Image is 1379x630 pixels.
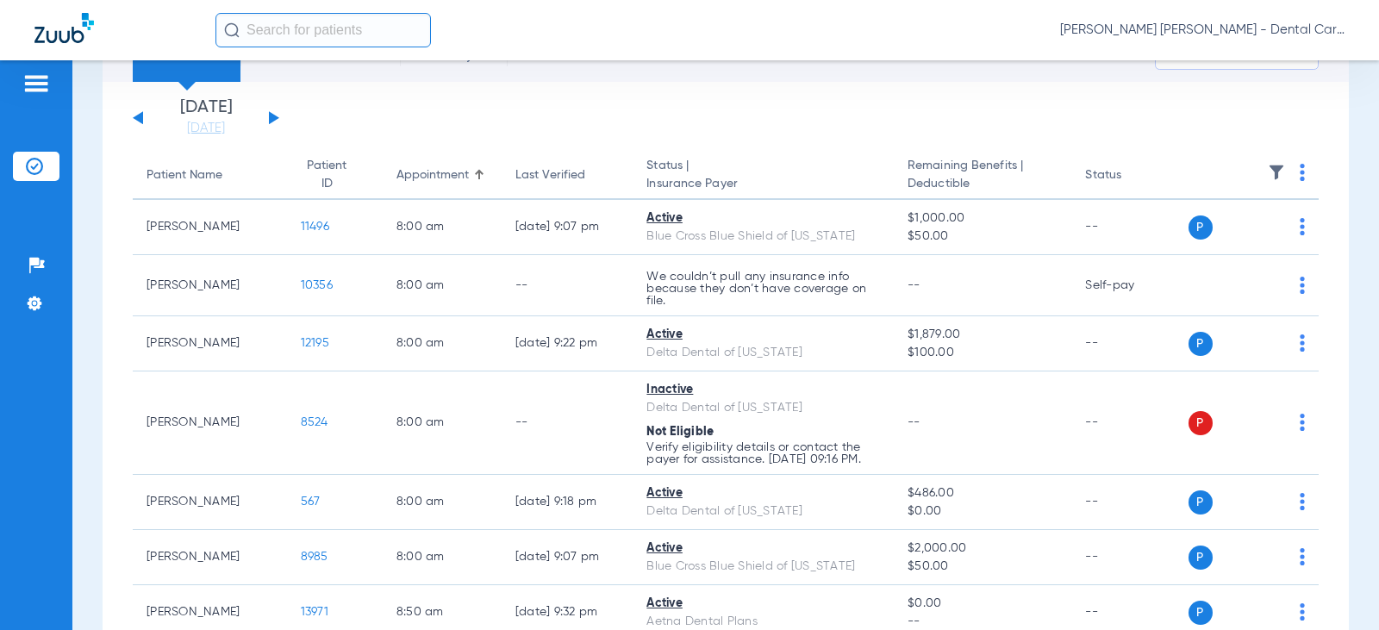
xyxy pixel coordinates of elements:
span: P [1189,332,1213,356]
div: Delta Dental of [US_STATE] [646,399,880,417]
div: Inactive [646,381,880,399]
img: Search Icon [224,22,240,38]
td: -- [1071,530,1188,585]
div: Last Verified [515,166,585,184]
td: -- [1071,475,1188,530]
img: filter.svg [1268,164,1285,181]
span: $0.00 [908,502,1058,521]
span: 10356 [301,279,333,291]
img: group-dot-blue.svg [1300,548,1305,565]
span: $1,879.00 [908,326,1058,344]
td: [DATE] 9:18 PM [502,475,633,530]
td: 8:00 AM [383,200,502,255]
td: [DATE] 9:22 PM [502,316,633,371]
div: Delta Dental of [US_STATE] [646,344,880,362]
td: [DATE] 9:07 PM [502,200,633,255]
span: 8985 [301,551,328,563]
span: 11496 [301,221,329,233]
span: 13971 [301,606,328,618]
img: group-dot-blue.svg [1300,334,1305,352]
div: Patient ID [301,157,369,193]
td: [PERSON_NAME] [133,475,287,530]
td: [PERSON_NAME] [133,316,287,371]
div: Delta Dental of [US_STATE] [646,502,880,521]
span: P [1189,215,1213,240]
span: P [1189,490,1213,515]
a: [DATE] [154,120,258,137]
span: $100.00 [908,344,1058,362]
span: Deductible [908,175,1058,193]
td: [PERSON_NAME] [133,255,287,316]
div: Patient ID [301,157,353,193]
span: -- [908,416,920,428]
td: [PERSON_NAME] [133,530,287,585]
input: Search for patients [215,13,431,47]
div: Patient Name [147,166,273,184]
td: 8:00 AM [383,475,502,530]
th: Status [1071,152,1188,200]
td: [PERSON_NAME] [133,371,287,475]
span: 8524 [301,416,328,428]
div: Active [646,209,880,228]
div: Active [646,326,880,344]
p: We couldn’t pull any insurance info because they don’t have coverage on file. [646,271,880,307]
span: 567 [301,496,321,508]
div: Active [646,484,880,502]
img: hamburger-icon [22,73,50,94]
td: -- [1071,200,1188,255]
span: P [1189,411,1213,435]
span: [PERSON_NAME] [PERSON_NAME] - Dental Care of [PERSON_NAME] [1060,22,1345,39]
td: -- [1071,316,1188,371]
img: group-dot-blue.svg [1300,493,1305,510]
td: -- [502,255,633,316]
div: Blue Cross Blue Shield of [US_STATE] [646,228,880,246]
li: [DATE] [154,99,258,137]
th: Remaining Benefits | [894,152,1071,200]
div: Appointment [396,166,469,184]
p: Verify eligibility details or contact the payer for assistance. [DATE] 09:16 PM. [646,441,880,465]
span: $2,000.00 [908,540,1058,558]
span: Not Eligible [646,426,714,438]
td: 8:00 AM [383,255,502,316]
td: Self-pay [1071,255,1188,316]
div: Active [646,540,880,558]
div: Active [646,595,880,613]
td: 8:00 AM [383,371,502,475]
th: Status | [633,152,894,200]
img: group-dot-blue.svg [1300,277,1305,294]
span: Insurance Payer [646,175,880,193]
span: 12195 [301,337,329,349]
img: group-dot-blue.svg [1300,164,1305,181]
td: 8:00 AM [383,530,502,585]
div: Appointment [396,166,488,184]
td: 8:00 AM [383,316,502,371]
div: Patient Name [147,166,222,184]
td: -- [502,371,633,475]
td: -- [1071,371,1188,475]
td: [PERSON_NAME] [133,200,287,255]
span: -- [908,279,920,291]
span: P [1189,546,1213,570]
span: $1,000.00 [908,209,1058,228]
div: Blue Cross Blue Shield of [US_STATE] [646,558,880,576]
img: Zuub Logo [34,13,94,43]
td: [DATE] 9:07 PM [502,530,633,585]
img: group-dot-blue.svg [1300,414,1305,431]
span: $50.00 [908,558,1058,576]
span: $486.00 [908,484,1058,502]
span: P [1189,601,1213,625]
img: group-dot-blue.svg [1300,603,1305,621]
img: group-dot-blue.svg [1300,218,1305,235]
span: $0.00 [908,595,1058,613]
div: Last Verified [515,166,620,184]
span: $50.00 [908,228,1058,246]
